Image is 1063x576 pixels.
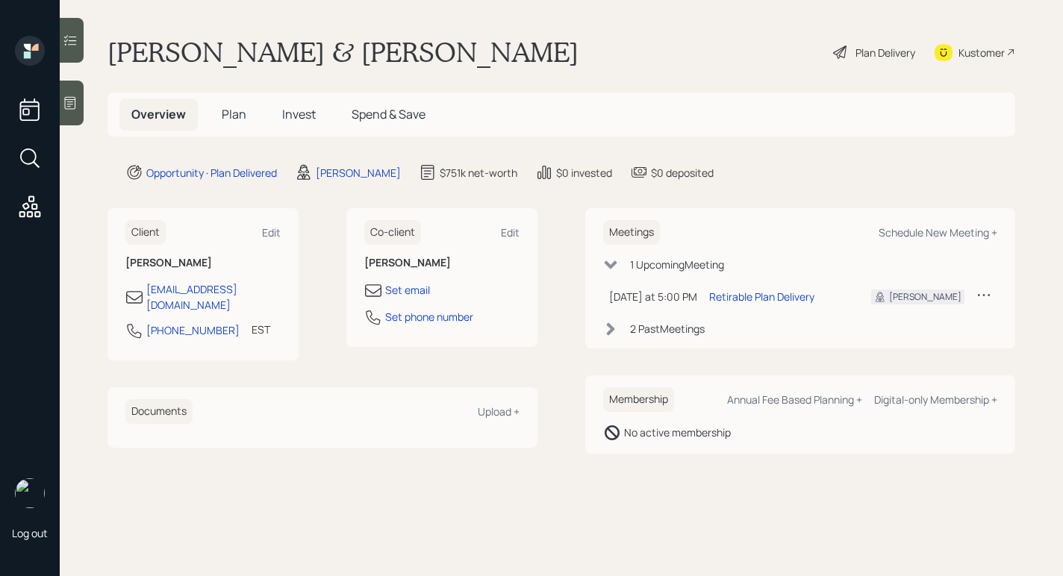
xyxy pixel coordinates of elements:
[855,45,915,60] div: Plan Delivery
[282,106,316,122] span: Invest
[624,425,731,440] div: No active membership
[252,322,270,337] div: EST
[603,387,674,412] h6: Membership
[958,45,1005,60] div: Kustomer
[478,404,520,419] div: Upload +
[385,309,473,325] div: Set phone number
[131,106,186,122] span: Overview
[12,526,48,540] div: Log out
[609,289,697,304] div: [DATE] at 5:00 PM
[879,225,997,240] div: Schedule New Meeting +
[630,257,724,272] div: 1 Upcoming Meeting
[651,165,714,181] div: $0 deposited
[556,165,612,181] div: $0 invested
[501,225,520,240] div: Edit
[709,289,814,304] div: Retirable Plan Delivery
[727,392,862,407] div: Annual Fee Based Planning +
[125,257,281,269] h6: [PERSON_NAME]
[440,165,517,181] div: $751k net-worth
[352,106,425,122] span: Spend & Save
[146,281,281,313] div: [EMAIL_ADDRESS][DOMAIN_NAME]
[630,321,705,336] div: 2 Past Meeting s
[603,220,660,245] h6: Meetings
[364,220,421,245] h6: Co-client
[364,257,520,269] h6: [PERSON_NAME]
[316,165,401,181] div: [PERSON_NAME]
[146,322,240,338] div: [PHONE_NUMBER]
[889,290,961,304] div: [PERSON_NAME]
[15,478,45,508] img: aleksandra-headshot.png
[262,225,281,240] div: Edit
[107,36,579,69] h1: [PERSON_NAME] & [PERSON_NAME]
[385,282,430,298] div: Set email
[874,392,997,407] div: Digital-only Membership +
[146,165,277,181] div: Opportunity · Plan Delivered
[125,220,166,245] h6: Client
[222,106,246,122] span: Plan
[125,399,193,424] h6: Documents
